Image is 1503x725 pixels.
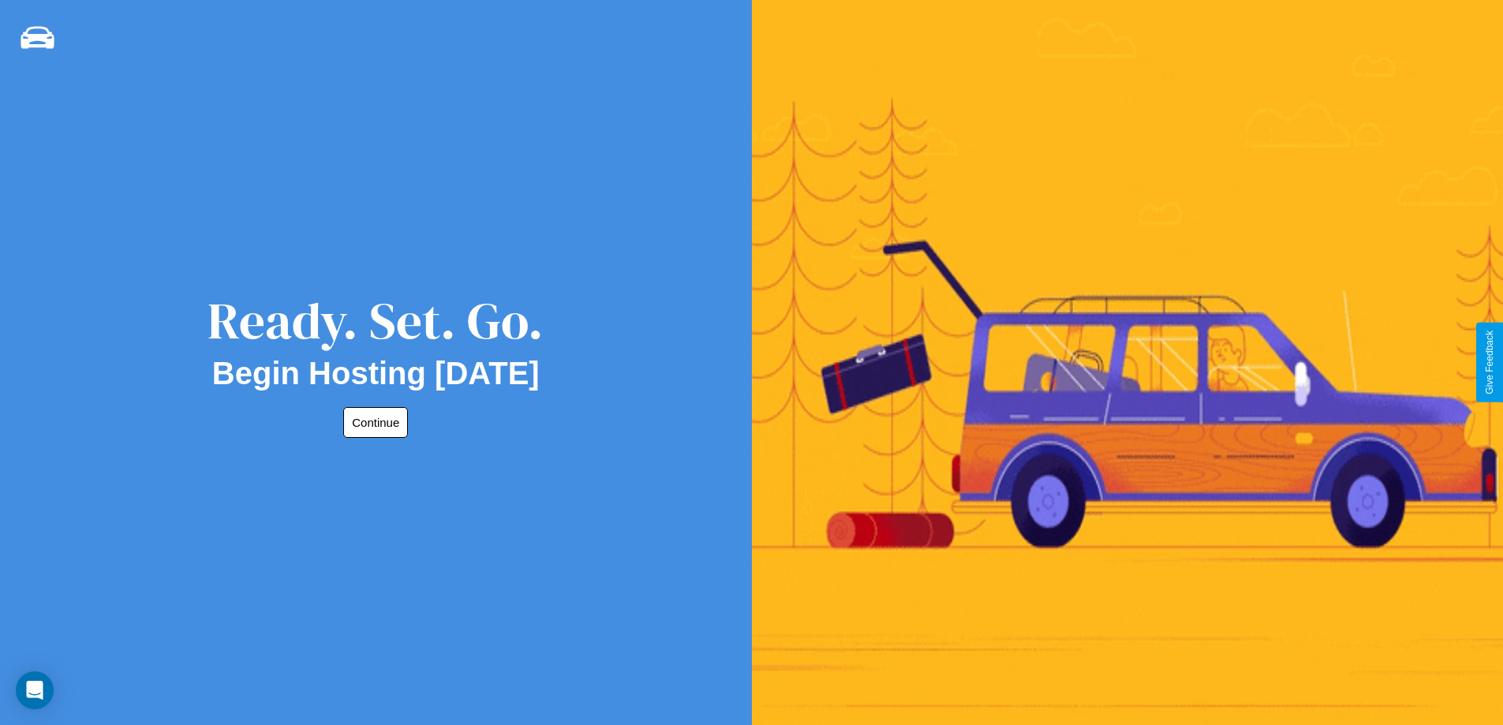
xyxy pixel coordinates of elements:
h2: Begin Hosting [DATE] [212,356,540,391]
div: Give Feedback [1484,331,1495,394]
button: Continue [343,407,408,438]
div: Open Intercom Messenger [16,671,54,709]
div: Ready. Set. Go. [208,286,544,356]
